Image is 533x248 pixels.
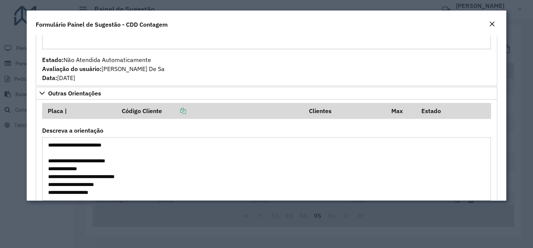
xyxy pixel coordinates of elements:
[122,107,162,115] font: Código Cliente
[309,107,331,115] font: Clientes
[162,107,186,115] a: Copiar
[42,56,64,64] strong: Estado:
[489,21,495,27] em: Fechar
[48,90,101,96] span: Outras Orientações
[42,74,57,82] strong: Data:
[36,20,168,29] h4: Formulário Painel de Sugestão - CDD Contagem
[36,100,497,238] div: Outras Orientações
[42,56,165,82] span: Não Atendida Automaticamente [PERSON_NAME] De Sa [DATE]
[487,20,497,29] button: Fechar
[36,87,497,100] a: Outras Orientações
[421,107,441,115] font: Estado
[391,107,403,115] font: Max
[42,65,101,73] strong: Avaliação do usuário:
[48,107,67,115] font: Placa |
[42,127,103,134] font: Descreva a orientação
